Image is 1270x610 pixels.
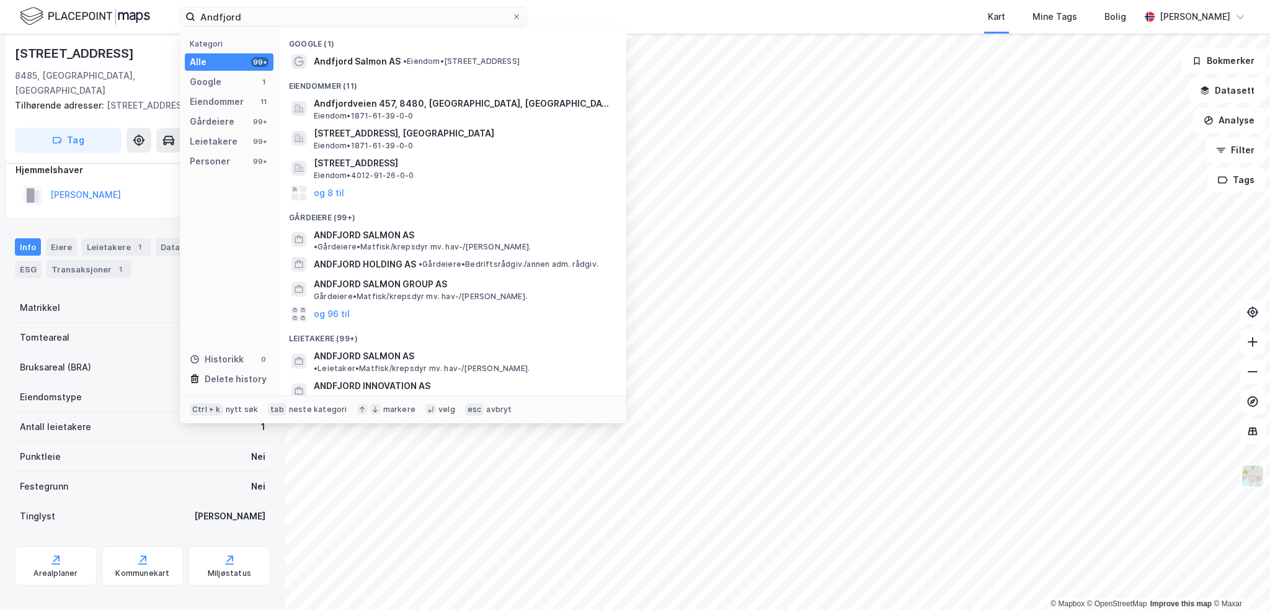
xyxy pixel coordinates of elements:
span: Eiendom • 1871-61-39-0-0 [314,111,413,121]
a: Mapbox [1050,599,1085,608]
div: Google [190,74,221,89]
span: Andfjordveien 457, 8480, [GEOGRAPHIC_DATA], [GEOGRAPHIC_DATA] [314,96,611,111]
button: og 8 til [314,186,344,200]
div: Matrikkel [20,300,60,315]
span: ANDFJORD SALMON AS [314,349,414,364]
div: Antall leietakere [20,419,91,434]
div: Leietakere (99+) [279,324,626,346]
button: Datasett [1189,78,1265,103]
div: 99+ [251,156,269,166]
div: Mine Tags [1032,9,1077,24]
div: [STREET_ADDRESS] [15,98,260,113]
div: markere [383,405,415,415]
div: Info [15,238,41,256]
div: Kart [988,9,1005,24]
div: Historikk [190,352,244,367]
span: [STREET_ADDRESS] [314,156,611,171]
div: 8485, [GEOGRAPHIC_DATA], [GEOGRAPHIC_DATA] [15,68,220,98]
div: Datasett [156,238,202,256]
span: Eiendom • [STREET_ADDRESS] [403,56,520,66]
div: Nei [251,479,265,494]
span: • [314,242,317,251]
span: Leietaker • Matfisk/krepsdyr mv. hav-/[PERSON_NAME]. [314,364,530,374]
div: Hjemmelshaver [16,163,270,177]
span: Eiendom • 4012-91-26-0-0 [314,171,414,181]
img: Z [1241,464,1264,488]
div: Ctrl + k [190,403,223,416]
span: Andfjord Salmon AS [314,54,401,69]
div: tab [268,403,286,416]
div: neste kategori [289,405,347,415]
div: Kategori [190,39,273,48]
div: Kommunekart [115,568,169,578]
div: Gårdeiere [190,114,234,129]
span: Eiendom • 1871-61-39-0-0 [314,141,413,151]
div: Miljøstatus [208,568,251,578]
span: ANDFJORD SALMON AS [314,228,414,243]
span: ANDFJORD INNOVATION AS [314,379,611,393]
span: ANDFJORD HOLDING AS [314,257,416,272]
span: Gårdeiere • Bedriftsrådgiv./annen adm. rådgiv. [419,259,598,269]
div: Tinglyst [20,509,55,524]
div: 11 [259,97,269,107]
button: Filter [1206,138,1265,163]
span: ANDFJORD SALMON GROUP AS [314,277,611,292]
img: logo.f888ab2527a4732fd821a326f86c7f29.svg [20,6,150,27]
div: Eiendommer (11) [279,71,626,94]
span: Gårdeiere • Matfisk/krepsdyr mv. hav-/[PERSON_NAME]. [314,292,527,302]
div: Google (1) [279,29,626,52]
div: Alle [190,55,206,70]
div: Punktleie [20,449,61,464]
button: Tag [15,128,122,153]
div: velg [438,405,455,415]
span: • [314,364,317,373]
div: Tomteareal [20,330,69,345]
div: Leietakere [190,134,238,149]
button: Analyse [1193,108,1265,133]
div: Eiere [46,238,77,256]
div: Bruksareal (BRA) [20,360,91,375]
div: Gårdeiere (99+) [279,203,626,225]
button: og 96 til [314,307,350,321]
div: [PERSON_NAME] [1160,9,1230,24]
div: nytt søk [226,405,259,415]
span: • [419,259,422,269]
div: Arealplaner [33,568,78,578]
div: 1 [261,419,265,434]
a: OpenStreetMap [1087,599,1147,608]
button: Tags [1207,168,1265,192]
div: 1 [114,263,127,276]
span: Tilhørende adresser: [15,100,107,110]
span: [STREET_ADDRESS], [GEOGRAPHIC_DATA] [314,126,611,141]
input: Søk på adresse, matrikkel, gårdeiere, leietakere eller personer [195,7,512,26]
div: Festegrunn [20,479,68,494]
div: 99+ [251,117,269,127]
div: [PERSON_NAME] [194,509,265,524]
a: Improve this map [1150,599,1212,608]
div: [STREET_ADDRESS] [15,43,136,63]
div: 99+ [251,137,269,146]
iframe: Chat Widget [1208,550,1270,610]
div: ESG [15,261,42,278]
div: Transaksjoner [47,261,131,278]
span: • [403,56,407,66]
span: Gårdeiere • Matfisk/krepsdyr mv. hav-/[PERSON_NAME]. [314,242,531,252]
button: Bokmerker [1181,48,1265,73]
div: 1 [259,77,269,87]
div: Delete history [205,372,267,387]
div: Eiendommer [190,94,244,109]
div: Kontrollprogram for chat [1208,550,1270,610]
div: 1 [133,241,146,253]
div: esc [465,403,484,416]
div: Bolig [1104,9,1126,24]
div: Personer [190,154,230,169]
div: Nei [251,449,265,464]
span: Leietaker • [PERSON_NAME]. innen naturvit. og teknikk [314,393,521,403]
div: avbryt [486,405,512,415]
div: 0 [259,354,269,364]
div: Eiendomstype [20,390,82,405]
div: 99+ [251,57,269,67]
div: Leietakere [82,238,151,256]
